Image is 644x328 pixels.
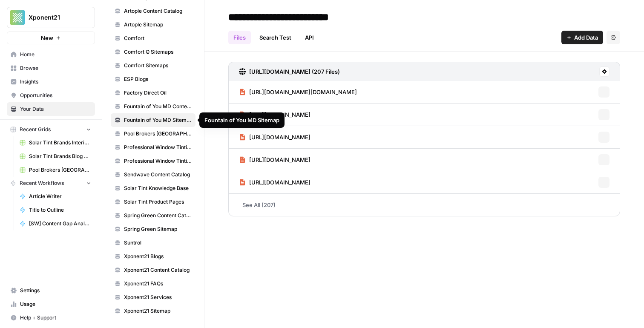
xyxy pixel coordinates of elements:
[111,195,195,209] a: Solar Tint Product Pages
[124,35,192,42] span: Comfort
[111,86,195,100] a: Factory Direct Oil
[29,206,91,214] span: Title to Outline
[239,62,340,81] a: [URL][DOMAIN_NAME] (207 Files)
[124,198,192,206] span: Solar Tint Product Pages
[111,18,195,32] a: Artople Sitemap
[7,48,95,61] a: Home
[7,123,95,136] button: Recent Grids
[124,225,192,233] span: Spring Green Sitemap
[124,157,192,165] span: Professional Window Tinting Sitemap
[124,184,192,192] span: Solar Tint Knowledge Base
[249,133,310,141] span: [URL][DOMAIN_NAME]
[124,144,192,151] span: Professional Window Tinting Content Catalog
[29,166,91,174] span: Pool Brokers [GEOGRAPHIC_DATA]
[124,103,192,110] span: Fountain of You MD Content Catalog
[29,13,80,22] span: Xponent21
[111,304,195,318] a: Xponent21 Sitemap
[7,89,95,102] a: Opportunities
[29,220,91,227] span: [SW] Content Gap Analysis
[111,141,195,154] a: Professional Window Tinting Content Catalog
[16,190,95,203] a: Article Writer
[111,263,195,277] a: Xponent21 Content Catalog
[7,297,95,311] a: Usage
[7,177,95,190] button: Recent Workflows
[574,33,598,42] span: Add Data
[111,59,195,72] a: Comfort Sitemaps
[7,284,95,297] a: Settings
[111,222,195,236] a: Spring Green Sitemap
[111,209,195,222] a: Spring Green Content Catalog
[124,62,192,69] span: Comfort Sitemaps
[29,152,91,160] span: Solar Tint Brands Blog Workflows
[41,34,53,42] span: New
[249,110,310,119] span: [URL][DOMAIN_NAME]
[124,48,192,56] span: Comfort Q Sitemaps
[111,45,195,59] a: Comfort Q Sitemaps
[16,150,95,163] a: Solar Tint Brands Blog Workflows
[20,287,91,294] span: Settings
[124,293,192,301] span: Xponent21 Services
[239,171,310,193] a: [URL][DOMAIN_NAME]
[20,179,64,187] span: Recent Workflows
[111,277,195,291] a: Xponent21 FAQs
[111,181,195,195] a: Solar Tint Knowledge Base
[16,217,95,230] a: [SW] Content Gap Analysis
[20,300,91,308] span: Usage
[16,203,95,217] a: Title to Outline
[111,154,195,168] a: Professional Window Tinting Sitemap
[249,178,310,187] span: [URL][DOMAIN_NAME]
[254,31,296,44] a: Search Test
[111,250,195,263] a: Xponent21 Blogs
[124,266,192,274] span: Xponent21 Content Catalog
[7,102,95,116] a: Your Data
[111,236,195,250] a: Suntrol
[7,311,95,325] button: Help + Support
[29,193,91,200] span: Article Writer
[111,291,195,304] a: Xponent21 Services
[249,88,357,96] span: [URL][DOMAIN_NAME][DOMAIN_NAME]
[124,21,192,29] span: Artople Sitemap
[29,139,91,147] span: Solar Tint Brands Interior Page Content
[300,31,319,44] a: API
[16,136,95,150] a: Solar Tint Brands Interior Page Content
[239,126,310,148] a: [URL][DOMAIN_NAME]
[124,130,192,138] span: Pool Brokers [GEOGRAPHIC_DATA]
[124,239,192,247] span: Suntrol
[7,61,95,75] a: Browse
[124,7,192,15] span: Artople Content Catalog
[124,253,192,260] span: Xponent21 Blogs
[111,168,195,181] a: Sendwave Content Catalog
[561,31,603,44] button: Add Data
[10,10,25,25] img: Xponent21 Logo
[16,163,95,177] a: Pool Brokers [GEOGRAPHIC_DATA]
[20,51,91,58] span: Home
[124,116,192,124] span: Fountain of You MD Sitemap
[124,280,192,288] span: Xponent21 FAQs
[7,7,95,28] button: Workspace: Xponent21
[7,75,95,89] a: Insights
[20,78,91,86] span: Insights
[239,149,310,171] a: [URL][DOMAIN_NAME]
[228,194,620,216] a: See All (207)
[20,64,91,72] span: Browse
[124,171,192,178] span: Sendwave Content Catalog
[111,72,195,86] a: ESP Blogs
[20,92,91,99] span: Opportunities
[239,104,310,126] a: [URL][DOMAIN_NAME]
[111,100,195,113] a: Fountain of You MD Content Catalog
[124,75,192,83] span: ESP Blogs
[111,113,195,127] a: Fountain of You MD Sitemap
[111,127,195,141] a: Pool Brokers [GEOGRAPHIC_DATA]
[20,126,51,133] span: Recent Grids
[239,81,357,103] a: [URL][DOMAIN_NAME][DOMAIN_NAME]
[124,89,192,97] span: Factory Direct Oil
[20,105,91,113] span: Your Data
[111,32,195,45] a: Comfort
[7,32,95,44] button: New
[20,314,91,322] span: Help + Support
[111,4,195,18] a: Artople Content Catalog
[124,307,192,315] span: Xponent21 Sitemap
[249,155,310,164] span: [URL][DOMAIN_NAME]
[249,67,340,76] h3: [URL][DOMAIN_NAME] (207 Files)
[124,212,192,219] span: Spring Green Content Catalog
